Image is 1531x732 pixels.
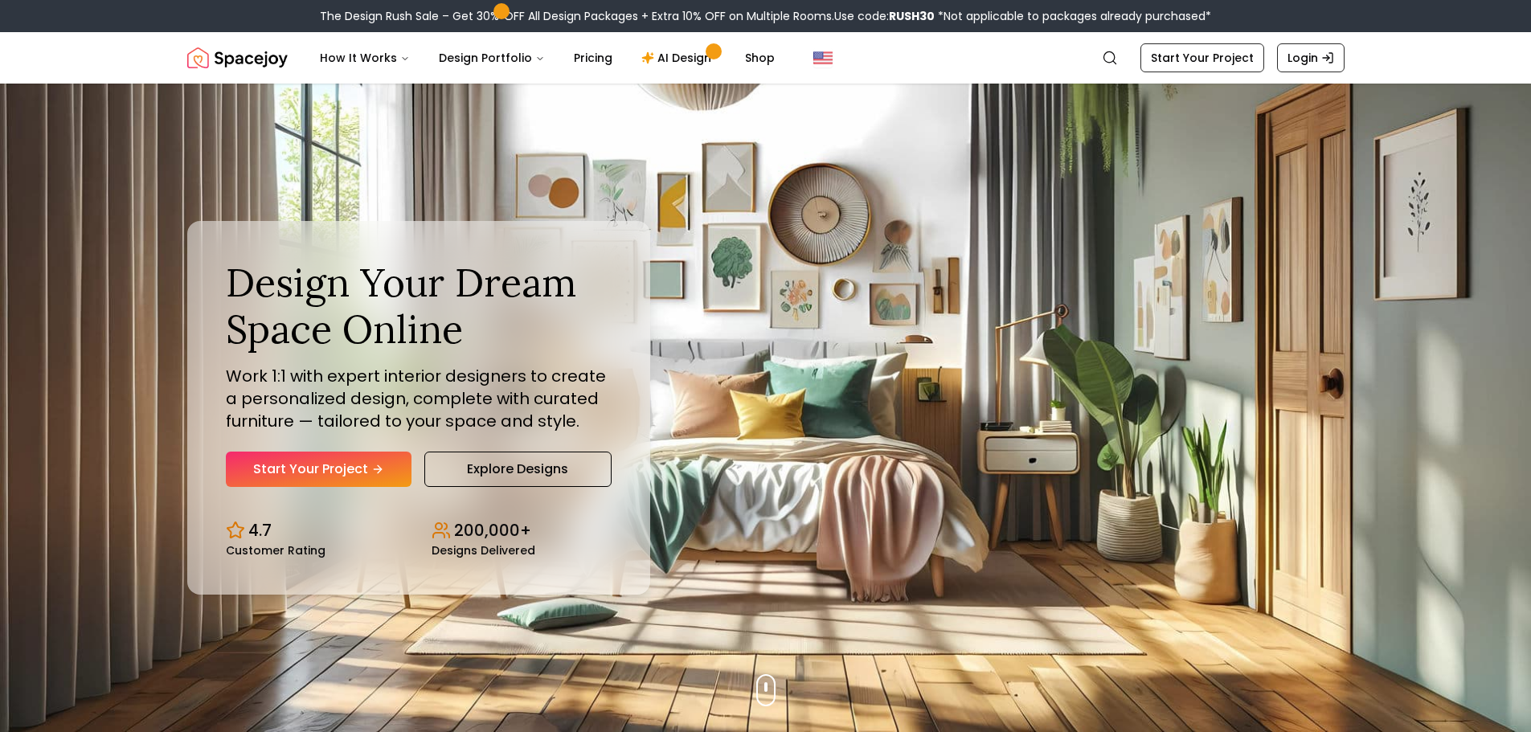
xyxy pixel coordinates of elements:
[307,42,423,74] button: How It Works
[732,42,788,74] a: Shop
[1277,43,1345,72] a: Login
[432,545,535,556] small: Designs Delivered
[834,8,935,24] span: Use code:
[424,452,612,487] a: Explore Designs
[187,32,1345,84] nav: Global
[226,260,612,352] h1: Design Your Dream Space Online
[813,48,833,67] img: United States
[226,545,325,556] small: Customer Rating
[320,8,1211,24] div: The Design Rush Sale – Get 30% OFF All Design Packages + Extra 10% OFF on Multiple Rooms.
[561,42,625,74] a: Pricing
[454,519,531,542] p: 200,000+
[226,365,612,432] p: Work 1:1 with expert interior designers to create a personalized design, complete with curated fu...
[1140,43,1264,72] a: Start Your Project
[935,8,1211,24] span: *Not applicable to packages already purchased*
[889,8,935,24] b: RUSH30
[248,519,272,542] p: 4.7
[426,42,558,74] button: Design Portfolio
[226,506,612,556] div: Design stats
[226,452,411,487] a: Start Your Project
[187,42,288,74] a: Spacejoy
[628,42,729,74] a: AI Design
[187,42,288,74] img: Spacejoy Logo
[307,42,788,74] nav: Main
